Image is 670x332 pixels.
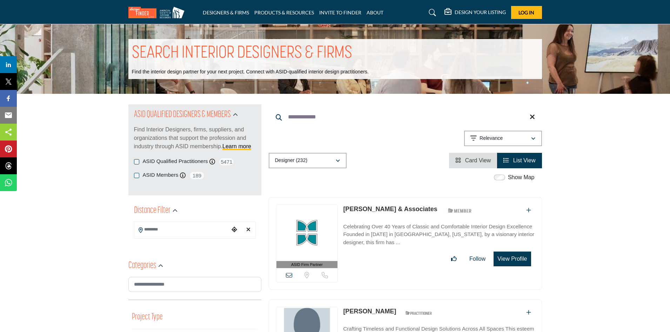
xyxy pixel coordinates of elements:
img: ASID Qualified Practitioners Badge Icon [403,308,434,317]
input: Search Location [134,223,229,236]
span: Log In [518,9,534,15]
button: Relevance [464,131,542,146]
button: Log In [511,6,542,19]
p: Find Interior Designers, firms, suppliers, and organizations that support the profession and indu... [134,125,256,151]
img: ASID Members Badge Icon [444,206,476,215]
span: Card View [465,157,491,163]
a: INVITE TO FINDER [319,9,361,15]
div: DESIGN YOUR LISTING [444,8,506,17]
label: ASID Qualified Practitioners [143,157,208,165]
label: ASID Members [143,171,179,179]
input: ASID Qualified Practitioners checkbox [134,159,139,164]
span: List View [513,157,536,163]
a: Celebrating Over 40 Years of Classic and Comfortable Interior Design Excellence Founded in [DATE]... [343,219,534,247]
p: Celebrating Over 40 Years of Classic and Comfortable Interior Design Excellence Founded in [DATE]... [343,223,534,247]
button: Follow [465,252,490,266]
h1: SEARCH INTERIOR DESIGNERS & FIRMS [132,43,352,64]
p: Dianne Etheredge [343,307,396,316]
div: Choose your current location [229,222,240,237]
span: 5471 [219,157,234,166]
button: Like listing [447,252,461,266]
a: Add To List [526,310,531,315]
a: [PERSON_NAME] & Associates [343,206,437,213]
a: Learn more [222,143,251,149]
img: Dianne Davant & Associates [276,205,338,261]
p: Find the interior design partner for your next project. Connect with ASID-qualified interior desi... [132,69,369,76]
a: Search [422,7,441,18]
div: Clear search location [243,222,254,237]
span: 189 [189,171,205,180]
p: Relevance [480,135,503,142]
label: Show Map [508,173,535,182]
a: DESIGNERS & FIRMS [203,9,249,15]
li: List View [497,153,542,168]
a: View List [503,157,535,163]
a: ASID Firm Partner [276,205,338,268]
input: Search Category [128,277,261,292]
p: Dianne Davant & Associates [343,204,437,214]
h2: Categories [128,260,156,272]
h5: DESIGN YOUR LISTING [455,9,506,15]
h2: Distance Filter [134,204,170,217]
input: ASID Members checkbox [134,173,139,178]
p: Designer (232) [275,157,308,164]
a: Add To List [526,207,531,213]
h2: ASID QUALIFIED DESIGNERS & MEMBERS [134,109,231,121]
a: ABOUT [367,9,383,15]
a: View Card [455,157,491,163]
span: ASID Firm Partner [291,262,323,268]
button: Designer (232) [269,153,347,168]
input: Search Keyword [269,109,542,125]
a: [PERSON_NAME] [343,308,396,315]
a: PRODUCTS & RESOURCES [254,9,314,15]
button: Project Type [132,311,163,324]
img: Site Logo [128,7,188,18]
li: Card View [449,153,497,168]
button: View Profile [494,252,531,266]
